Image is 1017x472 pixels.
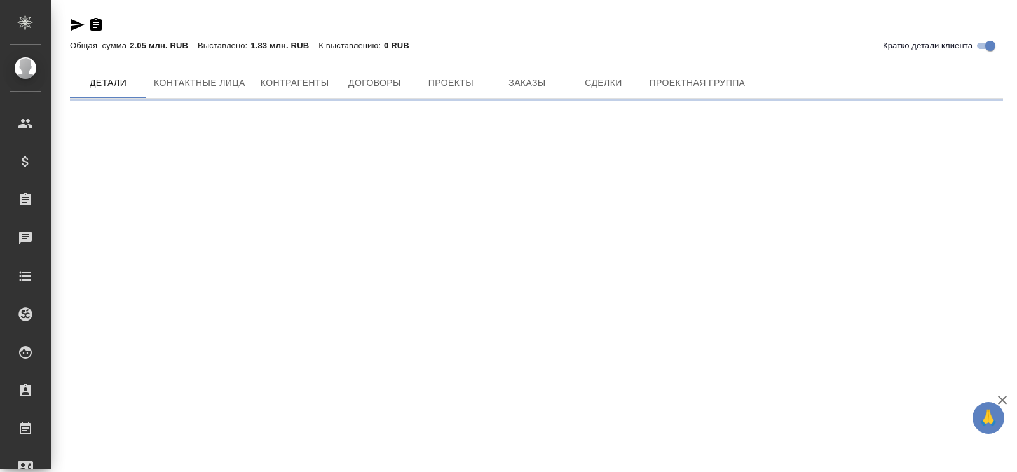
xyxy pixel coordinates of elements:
span: Проекты [420,75,481,91]
p: 0 RUB [384,41,419,50]
span: Контактные лица [154,75,245,91]
span: Кратко детали клиента [883,39,973,52]
button: Скопировать ссылку [88,17,104,32]
span: Сделки [573,75,634,91]
span: Договоры [344,75,405,91]
button: 🙏 [973,402,1004,434]
p: Общая сумма [70,41,130,50]
span: Проектная группа [649,75,745,91]
span: Контрагенты [261,75,329,91]
span: Детали [78,75,139,91]
button: Скопировать ссылку для ЯМессенджера [70,17,85,32]
p: К выставлению: [318,41,384,50]
span: Заказы [496,75,557,91]
p: Выставлено: [198,41,250,50]
p: 1.83 млн. RUB [250,41,318,50]
p: 2.05 млн. RUB [130,41,198,50]
span: 🙏 [978,405,999,431]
